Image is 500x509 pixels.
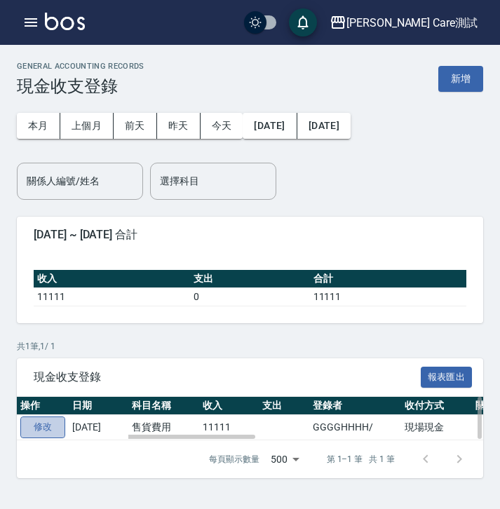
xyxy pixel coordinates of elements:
button: 上個月 [60,113,114,139]
h2: GENERAL ACCOUNTING RECORDS [17,62,144,71]
td: 11111 [310,287,466,306]
a: 修改 [20,416,65,438]
td: 現場現金 [401,415,472,440]
span: [DATE] ~ [DATE] 合計 [34,228,466,242]
td: 售貨費用 [128,415,199,440]
button: [DATE] [297,113,351,139]
a: 新增 [438,72,483,85]
button: [DATE] [243,113,297,139]
p: 共 1 筆, 1 / 1 [17,340,483,353]
button: 昨天 [157,113,201,139]
th: 收付方式 [401,397,472,415]
th: 登錄者 [309,397,401,415]
p: 每頁顯示數量 [209,453,259,466]
button: 前天 [114,113,157,139]
div: 500 [265,440,304,478]
button: 報表匯出 [421,367,473,388]
th: 科目名稱 [128,397,199,415]
th: 操作 [17,397,69,415]
button: 新增 [438,66,483,92]
th: 支出 [190,270,309,288]
h3: 現金收支登錄 [17,76,144,96]
div: [PERSON_NAME] Care測試 [346,14,478,32]
th: 日期 [69,397,128,415]
span: 現金收支登錄 [34,370,421,384]
p: 第 1–1 筆 共 1 筆 [327,453,395,466]
th: 收入 [199,397,259,415]
td: 11111 [34,287,190,306]
td: GGGGHHHH/ [309,415,401,440]
img: Logo [45,13,85,30]
button: 今天 [201,113,243,139]
td: [DATE] [69,415,128,440]
a: 報表匯出 [421,369,473,383]
th: 收入 [34,270,190,288]
th: 合計 [310,270,466,288]
button: save [289,8,317,36]
button: 本月 [17,113,60,139]
td: 11111 [199,415,259,440]
button: [PERSON_NAME] Care測試 [324,8,483,37]
th: 支出 [259,397,310,415]
td: 0 [190,287,309,306]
